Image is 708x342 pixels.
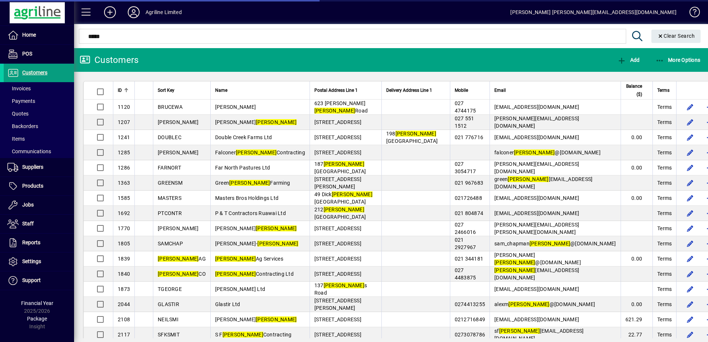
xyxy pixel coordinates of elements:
[657,209,672,217] span: Terms
[4,158,74,177] a: Suppliers
[118,256,130,262] span: 1839
[122,6,146,19] button: Profile
[118,195,130,201] span: 1585
[4,252,74,271] a: Settings
[7,148,51,154] span: Communications
[215,271,256,277] em: [PERSON_NAME]
[494,316,579,322] span: [EMAIL_ADDRESS][DOMAIN_NAME]
[657,134,672,141] span: Terms
[625,82,649,98] div: Balance ($)
[4,95,74,107] a: Payments
[657,149,672,156] span: Terms
[4,26,74,44] a: Home
[22,258,41,264] span: Settings
[215,104,256,110] span: [PERSON_NAME]
[257,241,298,247] em: [PERSON_NAME]
[657,316,672,323] span: Terms
[22,164,43,170] span: Suppliers
[215,195,278,201] span: Masters Bros Holdings Ltd
[684,162,696,174] button: Edit
[655,57,701,63] span: More Options
[158,134,181,140] span: DOUBLEC
[455,210,484,216] span: 021 804874
[314,316,361,322] span: [STREET_ADDRESS]
[215,332,292,338] span: S F Contracting
[455,237,476,250] span: 021 2927967
[118,86,122,94] span: ID
[455,195,482,201] span: 021726488
[158,104,183,110] span: BRUCEWA
[314,150,361,155] span: [STREET_ADDRESS]
[4,234,74,252] a: Reports
[236,150,277,155] em: [PERSON_NAME]
[657,86,669,94] span: Terms
[494,134,579,140] span: [EMAIL_ADDRESS][DOMAIN_NAME]
[7,98,35,104] span: Payments
[494,115,579,129] span: [PERSON_NAME][EMAIL_ADDRESS][DOMAIN_NAME]
[494,161,579,174] span: [PERSON_NAME][EMAIL_ADDRESS][DOMAIN_NAME]
[215,86,305,94] div: Name
[494,267,579,281] span: [EMAIL_ADDRESS][DOMAIN_NAME]
[314,161,366,174] span: 187 [GEOGRAPHIC_DATA]
[455,332,485,338] span: 0273078786
[621,191,653,206] td: 0.00
[514,150,555,155] em: [PERSON_NAME]
[508,176,548,182] em: [PERSON_NAME]
[314,282,367,296] span: 137 s Road
[314,225,361,231] span: [STREET_ADDRESS]
[7,136,25,142] span: Items
[455,100,476,114] span: 027 4744175
[158,271,206,277] span: CO
[684,207,696,219] button: Edit
[118,165,130,171] span: 1286
[621,312,653,327] td: 621.29
[455,316,485,322] span: 0212716849
[684,131,696,143] button: Edit
[215,271,294,277] span: Contracting Ltd
[314,298,361,311] span: [STREET_ADDRESS][PERSON_NAME]
[314,86,358,94] span: Postal Address Line 1
[158,86,174,94] span: Sort Key
[229,180,270,186] em: [PERSON_NAME]
[314,271,361,277] span: [STREET_ADDRESS]
[22,221,34,227] span: Staff
[684,268,696,280] button: Edit
[158,150,198,155] span: [PERSON_NAME]
[530,241,570,247] em: [PERSON_NAME]
[508,301,549,307] em: [PERSON_NAME]
[158,241,183,247] span: SAMCHAP
[314,176,361,190] span: [STREET_ADDRESS][PERSON_NAME]
[158,332,180,338] span: SFKSMIT
[256,119,297,125] em: [PERSON_NAME]
[7,123,38,129] span: Backorders
[4,145,74,158] a: Communications
[215,256,283,262] span: Ag Services
[657,255,672,262] span: Terms
[324,282,364,288] em: [PERSON_NAME]
[215,134,272,140] span: Double Creek Farms Ltd
[657,285,672,293] span: Terms
[494,328,584,341] span: sf [EMAIL_ADDRESS][DOMAIN_NAME]
[657,118,672,126] span: Terms
[494,259,535,265] em: [PERSON_NAME]
[455,86,468,94] span: Mobile
[80,54,138,66] div: Customers
[215,150,305,155] span: Falconer Contracting
[314,108,355,114] em: [PERSON_NAME]
[256,316,297,322] em: [PERSON_NAME]
[684,313,696,325] button: Edit
[223,332,263,338] em: [PERSON_NAME]
[215,180,290,186] span: Green Farming
[215,256,256,262] em: [PERSON_NAME]
[617,57,639,63] span: Add
[621,251,653,266] td: 0.00
[158,210,182,216] span: PTCONTR
[455,134,484,140] span: 021 776716
[494,301,595,307] span: alexm @[DOMAIN_NAME]
[4,177,74,195] a: Products
[455,256,484,262] span: 021 344181
[215,316,297,322] span: [PERSON_NAME]
[7,85,31,91] span: Invoices
[22,51,32,57] span: POS
[158,301,179,307] span: GLASTIR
